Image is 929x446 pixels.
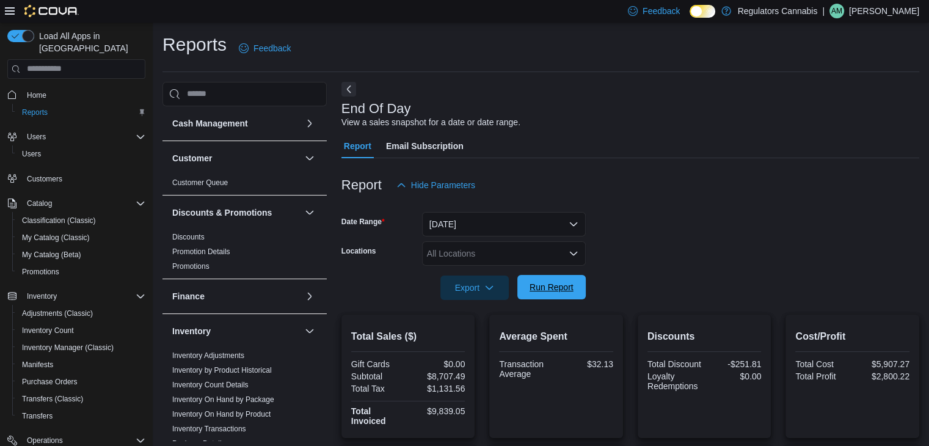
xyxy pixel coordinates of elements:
[499,329,613,344] h2: Average Spent
[172,325,211,337] h3: Inventory
[17,409,145,423] span: Transfers
[22,130,145,144] span: Users
[22,267,59,277] span: Promotions
[351,329,465,344] h2: Total Sales ($)
[172,152,300,164] button: Customer
[22,88,51,103] a: Home
[172,232,205,242] span: Discounts
[351,359,406,369] div: Gift Cards
[22,360,53,370] span: Manifests
[22,196,57,211] button: Catalog
[22,250,81,260] span: My Catalog (Beta)
[12,408,150,425] button: Transfers
[172,410,271,419] a: Inventory On Hand by Product
[302,324,317,338] button: Inventory
[17,306,145,321] span: Adjustments (Classic)
[172,247,230,256] a: Promotion Details
[17,306,98,321] a: Adjustments (Classic)
[647,329,762,344] h2: Discounts
[17,247,86,262] a: My Catalog (Beta)
[2,170,150,188] button: Customers
[172,262,209,271] a: Promotions
[162,230,327,279] div: Discounts & Promotions
[12,339,150,356] button: Inventory Manager (Classic)
[34,30,145,54] span: Load All Apps in [GEOGRAPHIC_DATA]
[22,87,145,103] span: Home
[253,42,291,54] span: Feedback
[12,263,150,280] button: Promotions
[22,377,78,387] span: Purchase Orders
[17,340,145,355] span: Inventory Manager (Classic)
[12,390,150,408] button: Transfers (Classic)
[172,290,300,302] button: Finance
[647,359,702,369] div: Total Discount
[17,147,46,161] a: Users
[795,329,909,344] h2: Cost/Profit
[172,395,274,404] a: Inventory On Hand by Package
[162,175,327,195] div: Customer
[341,217,385,227] label: Date Range
[172,380,249,390] span: Inventory Count Details
[12,305,150,322] button: Adjustments (Classic)
[411,179,475,191] span: Hide Parameters
[172,381,249,389] a: Inventory Count Details
[27,291,57,301] span: Inventory
[27,199,52,208] span: Catalog
[341,246,376,256] label: Locations
[569,249,578,258] button: Open list of options
[172,178,228,187] a: Customer Queue
[12,322,150,339] button: Inventory Count
[707,359,761,369] div: -$251.81
[410,359,465,369] div: $0.00
[341,101,411,116] h3: End Of Day
[172,424,246,434] span: Inventory Transactions
[172,207,272,219] h3: Discounts & Promotions
[172,117,248,130] h3: Cash Management
[302,289,317,304] button: Finance
[17,375,82,389] a: Purchase Orders
[172,351,244,360] span: Inventory Adjustments
[12,145,150,163] button: Users
[172,409,271,419] span: Inventory On Hand by Product
[17,323,79,338] a: Inventory Count
[17,357,145,372] span: Manifests
[351,384,406,393] div: Total Tax
[22,149,41,159] span: Users
[410,384,465,393] div: $1,131.56
[22,326,74,335] span: Inventory Count
[17,357,58,372] a: Manifests
[351,406,386,426] strong: Total Invoiced
[172,152,212,164] h3: Customer
[22,171,145,186] span: Customers
[849,4,919,18] p: [PERSON_NAME]
[17,230,145,245] span: My Catalog (Classic)
[12,212,150,229] button: Classification (Classic)
[351,371,406,381] div: Subtotal
[17,392,145,406] span: Transfers (Classic)
[22,196,145,211] span: Catalog
[17,213,145,228] span: Classification (Classic)
[22,289,62,304] button: Inventory
[22,130,51,144] button: Users
[647,371,702,391] div: Loyalty Redemptions
[855,371,909,381] div: $2,800.22
[2,86,150,104] button: Home
[17,265,145,279] span: Promotions
[22,343,114,353] span: Inventory Manager (Classic)
[22,289,145,304] span: Inventory
[17,392,88,406] a: Transfers (Classic)
[517,275,586,299] button: Run Report
[12,246,150,263] button: My Catalog (Beta)
[737,4,817,18] p: Regulators Cannabis
[17,213,101,228] a: Classification (Classic)
[22,172,67,186] a: Customers
[707,371,761,381] div: $0.00
[795,359,850,369] div: Total Cost
[410,406,465,416] div: $9,839.05
[440,276,509,300] button: Export
[172,207,300,219] button: Discounts & Promotions
[162,32,227,57] h1: Reports
[386,134,464,158] span: Email Subscription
